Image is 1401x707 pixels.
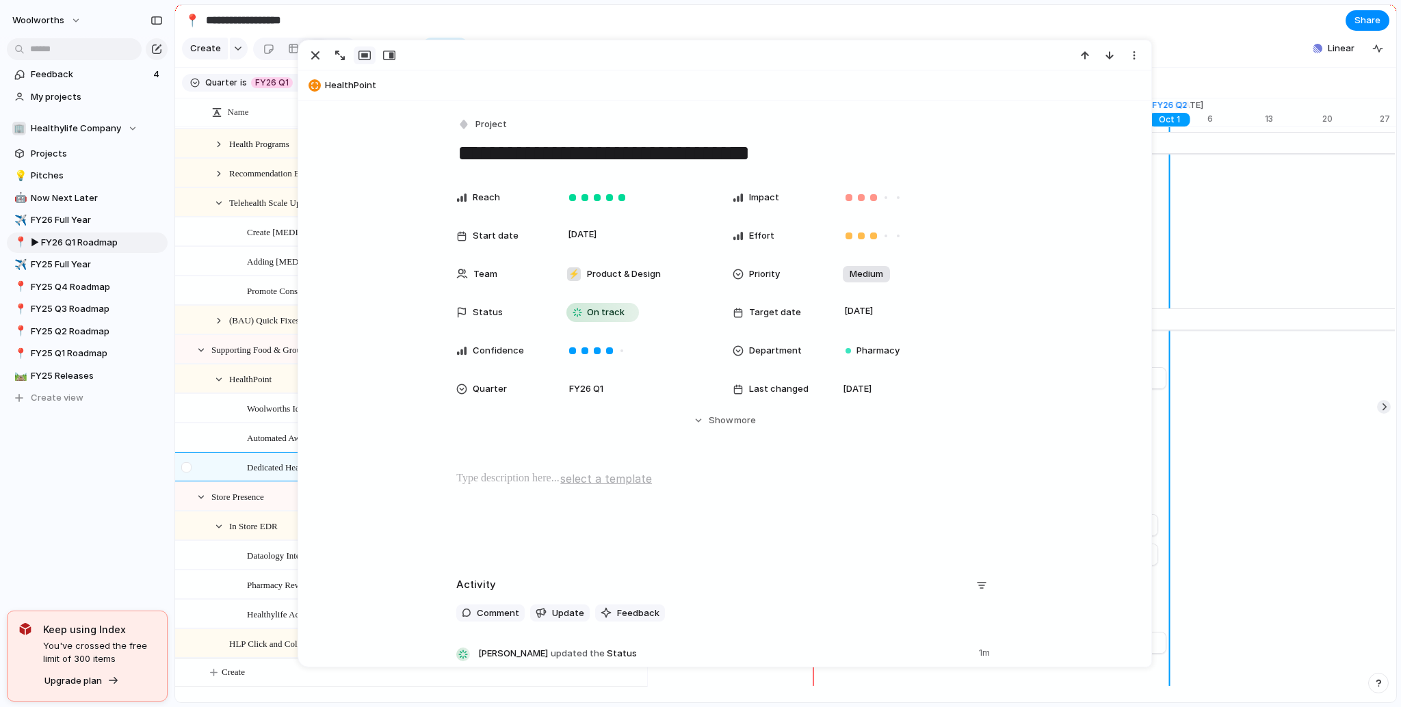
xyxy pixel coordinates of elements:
[473,191,500,204] span: Reach
[456,577,496,593] h2: Activity
[7,343,168,364] a: 📍FY25 Q1 Roadmap
[473,267,497,281] span: Team
[229,371,272,386] span: HealthPoint
[304,75,1146,96] button: HealthPoint
[475,38,532,59] button: Group
[7,388,168,408] button: Create view
[229,312,404,328] span: (BAU) Quick Fixes, Updates, and Improvements
[1322,113,1380,125] div: 20
[14,368,24,384] div: 🛤️
[567,267,581,281] div: ⚡
[473,306,503,319] span: Status
[247,547,325,563] span: Dataology Integration
[14,235,24,250] div: 📍
[617,606,659,620] span: Feedback
[7,87,168,107] a: My projects
[190,42,221,55] span: Create
[229,135,289,151] span: Health Programs
[560,470,652,487] span: select a template
[749,191,779,204] span: Impact
[31,347,163,360] span: FY25 Q1 Roadmap
[749,229,774,243] span: Effort
[709,414,733,427] span: Show
[14,302,24,317] div: 📍
[211,341,341,357] span: Supporting Food & Group in Health
[558,468,654,489] button: select a template
[185,11,200,29] div: 📍
[551,647,605,661] span: updated the
[12,14,64,27] span: woolworths
[456,604,525,622] button: Comment
[7,277,168,297] div: 📍FY25 Q4 Roadmap
[31,302,163,316] span: FY25 Q3 Roadmap
[31,280,163,294] span: FY25 Q4 Roadmap
[421,38,470,59] button: Filter
[12,325,26,338] button: 📍
[455,115,511,135] button: Project
[14,257,24,273] div: ✈️
[153,68,162,81] span: 4
[247,459,376,475] span: Dedicated HealthPoint Checkout UI
[7,299,168,319] div: 📍FY25 Q3 Roadmap
[564,226,601,243] span: [DATE]
[363,38,415,59] button: Fields
[14,213,24,228] div: ✈️
[7,366,168,386] a: 🛤️FY25 Releases
[749,382,809,396] span: Last changed
[12,369,26,383] button: 🛤️
[12,258,26,271] button: ✈️
[247,282,355,298] span: Promote Consults on S4 PDPs
[31,213,163,227] span: FY26 Full Year
[12,191,26,205] button: 🤖
[7,210,168,230] div: ✈️FY26 Full Year
[587,306,625,319] span: On track
[595,604,665,622] button: Feedback
[841,303,877,319] span: [DATE]
[749,306,801,319] span: Target date
[247,429,419,445] span: Automated Awaiting Collection Reminder email
[478,643,971,663] span: Status
[1166,98,1212,112] span: [DATE]
[7,188,168,209] a: 🤖Now Next Later
[12,280,26,294] button: 📍
[7,64,168,85] a: Feedback4
[1346,10,1389,31] button: Share
[473,382,507,396] span: Quarter
[229,518,278,533] span: In Store EDR
[31,169,163,183] span: Pitches
[478,647,548,661] span: [PERSON_NAME]
[31,147,163,161] span: Projects
[14,346,24,362] div: 📍
[475,118,507,131] span: Project
[456,408,993,433] button: Showmore
[14,168,24,184] div: 💡
[1265,113,1322,125] div: 13
[14,279,24,295] div: 📍
[12,302,26,316] button: 📍
[477,606,519,620] span: Comment
[12,213,26,227] button: ✈️
[31,258,163,271] span: FY25 Full Year
[12,122,26,135] div: 🏢
[31,68,149,81] span: Feedback
[7,165,168,186] a: 💡Pitches
[43,639,156,666] span: You've crossed the free limit of 300 items
[473,229,519,243] span: Start date
[189,658,668,686] button: Create
[14,190,24,206] div: 🤖
[248,75,296,90] button: FY26 Q1
[12,347,26,360] button: 📍
[7,232,168,253] a: 📍▶︎ FY26 Q1 Roadmap
[473,344,524,358] span: Confidence
[12,236,26,250] button: 📍
[6,10,88,31] button: woolworths
[7,321,168,342] a: 📍FY25 Q2 Roadmap
[749,344,802,358] span: Department
[856,344,900,358] span: Pharmacy
[182,38,228,59] button: Create
[7,254,168,275] a: ✈️FY25 Full Year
